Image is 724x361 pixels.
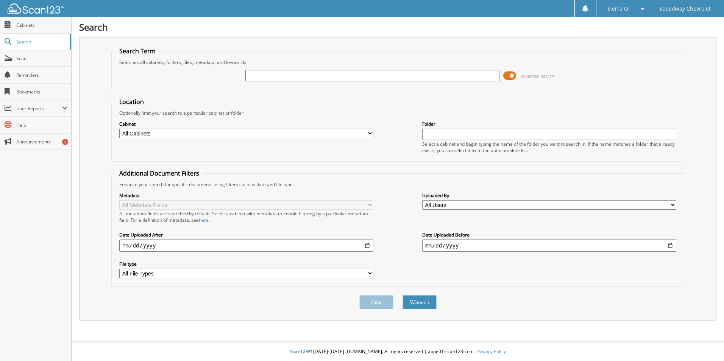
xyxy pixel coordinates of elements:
[607,6,630,11] span: Sierra O.
[79,21,716,33] h1: Search
[422,192,676,199] label: Uploaded By
[115,98,148,106] legend: Location
[62,139,68,145] div: 1
[115,169,203,177] legend: Additional Document Filters
[422,121,676,127] label: Folder
[8,3,64,14] img: scan123-logo-white.svg
[119,232,373,238] label: Date Uploaded After
[72,342,724,361] div: © [DATE]-[DATE] [DOMAIN_NAME]. All rights reserved | appg01-scan123-com |
[16,22,67,28] span: Cabinets
[119,210,373,223] div: All metadata fields are searched by default. Select a cabinet with metadata to enable filtering b...
[659,6,711,11] span: Speedway Chevrolet
[16,105,62,112] span: User Reports
[119,121,373,127] label: Cabinet
[115,181,680,188] div: Enhance your search for specific documents using filters such as date and file type.
[290,348,308,355] span: Scan123
[119,192,373,199] label: Metadata
[119,261,373,267] label: File type
[16,89,67,95] span: Bookmarks
[199,217,209,223] a: here
[115,110,680,116] div: Optionally limit your search to a particular cabinet or folder
[119,240,373,252] input: start
[359,295,393,309] button: Clear
[422,232,676,238] label: Date Uploaded Before
[16,55,67,62] span: Scan
[422,141,676,154] div: Select a cabinet and begin typing the name of the folder you want to search in. If the name match...
[16,39,66,45] span: Search
[422,240,676,252] input: end
[16,72,67,78] span: Reminders
[520,73,554,79] span: Advanced Search
[115,47,159,55] legend: Search Term
[16,122,67,128] span: Help
[403,295,437,309] button: Search
[16,138,67,145] span: Announcements
[477,348,506,355] a: Privacy Policy
[115,59,680,65] div: Searches all cabinets, folders, files, metadata, and keywords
